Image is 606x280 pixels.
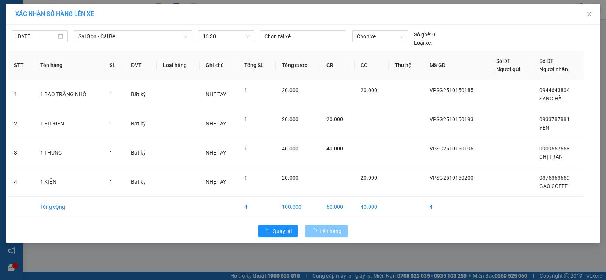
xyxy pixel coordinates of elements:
td: 4 [238,197,276,217]
th: Tổng cước [276,51,320,80]
td: 1 BAO TRẮNG NHỎ [34,80,103,109]
span: 1 [109,120,112,127]
th: SL [103,51,125,80]
span: Quay lại [273,227,292,235]
span: NHẸ TAY [206,150,226,156]
input: 15/10/2025 [16,32,56,41]
span: NHẸ TAY [206,120,226,127]
span: NHẸ TAY [206,91,226,97]
span: 1 [244,87,247,93]
span: 0909657658 [539,145,570,152]
span: 1 [244,116,247,122]
td: Bất kỳ [125,167,157,197]
span: Chọn xe [357,31,403,42]
span: 0944643804 [539,87,570,93]
span: SANG HÀ [539,95,562,102]
span: Số ĐT [496,58,511,64]
th: STT [8,51,34,80]
span: down [183,34,188,39]
td: 1 [8,80,34,109]
td: 1 THÙNG [34,138,103,167]
span: close [586,11,592,17]
span: 20.000 [282,87,298,93]
span: Số ghế: [414,30,431,39]
button: rollbackQuay lại [258,225,298,237]
th: CR [320,51,355,80]
span: rollback [264,228,270,235]
td: 40.000 [355,197,389,217]
td: 4 [8,167,34,197]
div: 0 [414,30,435,39]
span: Người nhận [539,66,568,72]
td: 1 KIỆN [34,167,103,197]
span: 20.000 [282,175,298,181]
span: XÁC NHẬN SỐ HÀNG LÊN XE [15,10,94,17]
td: 60.000 [320,197,355,217]
td: Bất kỳ [125,109,157,138]
th: Loại hàng [157,51,200,80]
span: 1 [109,179,112,185]
span: Người gửi [496,66,520,72]
span: VPSG2510150200 [430,175,473,181]
td: Bất kỳ [125,138,157,167]
td: 4 [423,197,490,217]
span: Sài Gòn - Cái Bè [78,31,187,42]
th: ĐVT [125,51,157,80]
td: 2 [8,109,34,138]
th: Mã GD [423,51,490,80]
span: GẠO COFFE [539,183,568,189]
span: 20.000 [282,116,298,122]
td: Bất kỳ [125,80,157,109]
span: YẾN [539,125,549,131]
span: 20.000 [361,87,377,93]
button: Lên hàng [305,225,348,237]
th: Thu hộ [389,51,423,80]
td: 1 BỊT ĐEN [34,109,103,138]
span: VPSG2510150193 [430,116,473,122]
span: 40.000 [282,145,298,152]
th: CC [355,51,389,80]
span: VPSG2510150185 [430,87,473,93]
th: Ghi chú [200,51,238,80]
button: Close [579,4,600,25]
span: 0375363659 [539,175,570,181]
span: 0933787881 [539,116,570,122]
span: CHỊ TRÂN [539,154,563,160]
span: NHẸ TAY [206,179,226,185]
span: VPSG2510150196 [430,145,473,152]
td: Tổng cộng [34,197,103,217]
span: 16:30 [203,31,250,42]
span: Số ĐT [539,58,554,64]
span: loading [311,228,320,234]
span: Lên hàng [320,227,342,235]
span: 20.000 [361,175,377,181]
span: Loại xe: [414,39,432,47]
span: 1 [244,175,247,181]
td: 100.000 [276,197,320,217]
td: 3 [8,138,34,167]
span: 1 [244,145,247,152]
span: 40.000 [326,145,343,152]
span: 1 [109,91,112,97]
span: 1 [109,150,112,156]
span: 20.000 [326,116,343,122]
th: Tổng SL [238,51,276,80]
th: Tên hàng [34,51,103,80]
